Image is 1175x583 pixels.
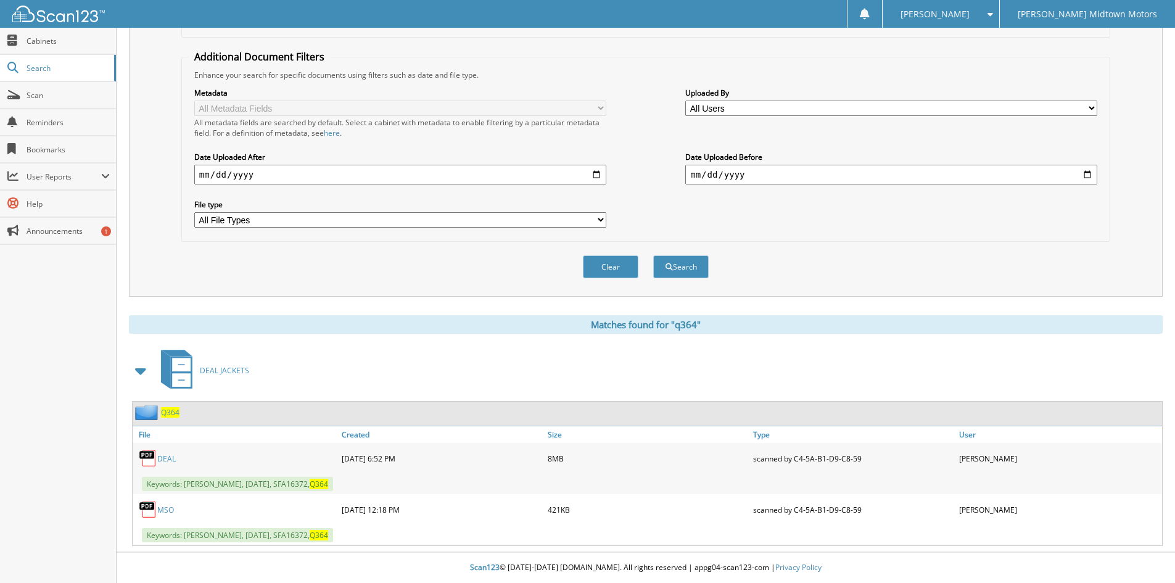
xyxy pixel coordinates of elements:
span: Keywords: [PERSON_NAME], [DATE], SFA16372, [142,477,333,491]
a: Type [750,426,956,443]
img: PDF.png [139,500,157,519]
span: DEAL JACKETS [200,365,249,376]
button: Search [653,255,709,278]
span: Scan123 [470,562,500,573]
div: © [DATE]-[DATE] [DOMAIN_NAME]. All rights reserved | appg04-scan123-com | [117,553,1175,583]
span: Bookmarks [27,144,110,155]
legend: Additional Document Filters [188,50,331,64]
input: start [194,165,606,184]
a: User [956,426,1162,443]
div: 1 [101,226,111,236]
a: File [133,426,339,443]
span: Help [27,199,110,209]
span: Keywords: [PERSON_NAME], [DATE], SFA16372, [142,528,333,542]
div: 8MB [545,446,751,471]
div: 421KB [545,497,751,522]
div: Enhance your search for specific documents using filters such as date and file type. [188,70,1103,80]
span: User Reports [27,172,101,182]
div: [DATE] 12:18 PM [339,497,545,522]
img: scan123-logo-white.svg [12,6,105,22]
iframe: Chat Widget [1113,524,1175,583]
div: [PERSON_NAME] [956,497,1162,522]
a: Q364 [161,407,179,418]
div: scanned by C4-5A-B1-D9-C8-59 [750,497,956,522]
div: All metadata fields are searched by default. Select a cabinet with metadata to enable filtering b... [194,117,606,138]
div: scanned by C4-5A-B1-D9-C8-59 [750,446,956,471]
label: Date Uploaded After [194,152,606,162]
span: Search [27,63,108,73]
span: [PERSON_NAME] Midtown Motors [1018,10,1157,18]
img: folder2.png [135,405,161,420]
a: Privacy Policy [775,562,822,573]
span: Scan [27,90,110,101]
span: Q364 [310,479,328,489]
div: [DATE] 6:52 PM [339,446,545,471]
a: here [324,128,340,138]
label: Date Uploaded Before [685,152,1097,162]
label: File type [194,199,606,210]
span: [PERSON_NAME] [901,10,970,18]
img: PDF.png [139,449,157,468]
label: Metadata [194,88,606,98]
span: Announcements [27,226,110,236]
a: MSO [157,505,174,515]
span: Q364 [310,530,328,540]
div: [PERSON_NAME] [956,446,1162,471]
input: end [685,165,1097,184]
span: Cabinets [27,36,110,46]
div: Matches found for "q364" [129,315,1163,334]
a: DEAL JACKETS [154,346,249,395]
label: Uploaded By [685,88,1097,98]
a: Size [545,426,751,443]
a: Created [339,426,545,443]
span: Reminders [27,117,110,128]
a: DEAL [157,453,176,464]
button: Clear [583,255,638,278]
